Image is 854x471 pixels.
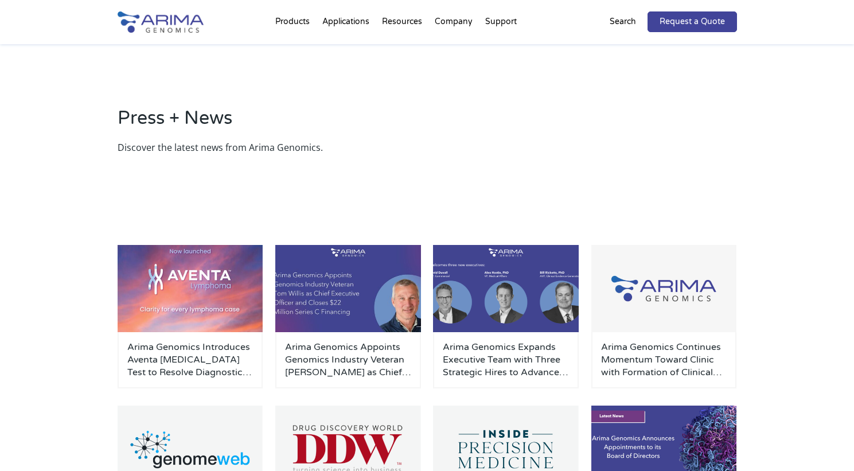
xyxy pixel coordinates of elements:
[601,341,727,379] a: Arima Genomics Continues Momentum Toward Clinic with Formation of Clinical Advisory Board
[127,341,254,379] a: Arima Genomics Introduces Aventa [MEDICAL_DATA] Test to Resolve Diagnostic Uncertainty in B- and ...
[591,245,737,332] img: Group-929-500x300.jpg
[648,11,737,32] a: Request a Quote
[118,11,204,33] img: Arima-Genomics-logo
[285,341,411,379] a: Arima Genomics Appoints Genomics Industry Veteran [PERSON_NAME] as Chief Executive Officer and Cl...
[610,14,636,29] p: Search
[118,140,737,155] p: Discover the latest news from Arima Genomics.
[118,245,263,332] img: AventaLymphoma-500x300.jpg
[433,245,579,332] img: Personnel-Announcement-LinkedIn-Carousel-22025-500x300.png
[275,245,421,332] img: Personnel-Announcement-LinkedIn-Carousel-22025-1-500x300.jpg
[443,341,569,379] a: Arima Genomics Expands Executive Team with Three Strategic Hires to Advance Clinical Applications...
[118,106,737,140] h2: Press + News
